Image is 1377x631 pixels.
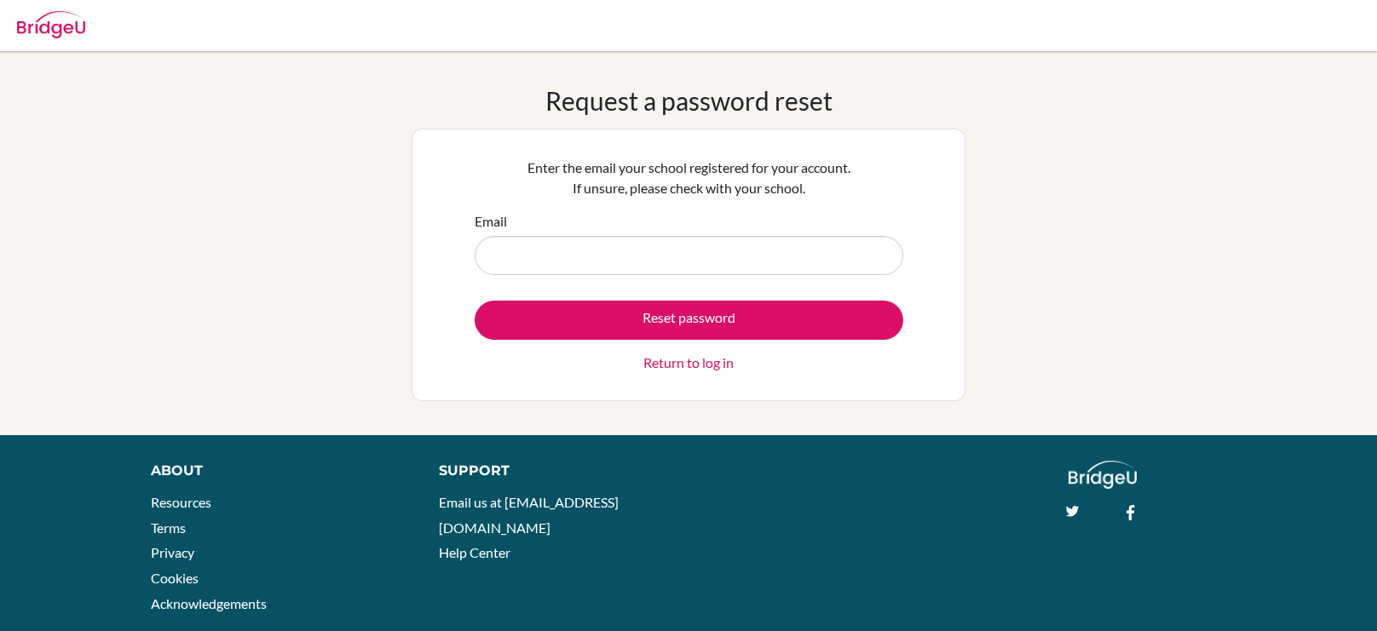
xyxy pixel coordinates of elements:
a: Privacy [151,544,194,560]
a: Terms [151,519,186,536]
p: Enter the email your school registered for your account. If unsure, please check with your school. [475,158,903,198]
a: Resources [151,494,211,510]
img: Bridge-U [17,11,85,38]
img: logo_white@2x-f4f0deed5e89b7ecb1c2cc34c3e3d731f90f0f143d5ea2071677605dd97b5244.png [1069,461,1138,489]
a: Acknowledgements [151,595,267,611]
a: Email us at [EMAIL_ADDRESS][DOMAIN_NAME] [439,494,619,536]
a: Cookies [151,570,199,586]
div: About [151,461,400,481]
a: Help Center [439,544,510,560]
button: Reset password [475,301,903,340]
a: Return to log in [643,353,734,373]
div: Support [439,461,670,481]
label: Email [475,211,507,232]
h1: Request a password reset [545,85,833,116]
